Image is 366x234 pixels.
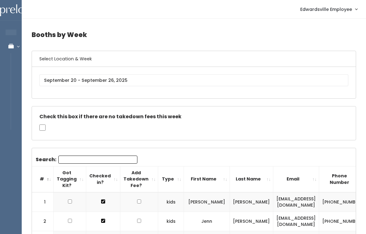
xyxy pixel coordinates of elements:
th: Got Tagging Kit?: activate to sort column ascending [54,166,86,192]
td: [EMAIL_ADDRESS][DOMAIN_NAME] [273,212,319,231]
a: Edwardsville Employee [294,2,364,16]
td: [PERSON_NAME] [230,192,273,212]
th: Checked in?: activate to sort column ascending [86,166,120,192]
th: Phone Number: activate to sort column ascending [319,166,366,192]
th: Type: activate to sort column ascending [158,166,184,192]
td: [PHONE_NUMBER] [319,212,366,231]
td: 1 [32,192,54,212]
h4: Booths by Week [32,26,356,43]
h6: Select Location & Week [32,51,356,67]
td: [PERSON_NAME] [230,212,273,231]
td: [PHONE_NUMBER] [319,192,366,212]
td: [EMAIL_ADDRESS][DOMAIN_NAME] [273,192,319,212]
label: Search: [36,156,137,164]
td: 2 [32,212,54,231]
input: September 20 - September 26, 2025 [39,74,348,86]
td: [PERSON_NAME] [184,192,230,212]
span: Edwardsville Employee [300,6,352,13]
th: Email: activate to sort column ascending [273,166,319,192]
th: Add Takedown Fee?: activate to sort column ascending [120,166,158,192]
th: Last Name: activate to sort column ascending [230,166,273,192]
td: Jenn [184,212,230,231]
input: Search: [58,156,137,164]
td: kids [158,192,184,212]
th: #: activate to sort column descending [32,166,54,192]
h5: Check this box if there are no takedown fees this week [39,114,348,119]
td: kids [158,212,184,231]
th: First Name: activate to sort column ascending [184,166,230,192]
